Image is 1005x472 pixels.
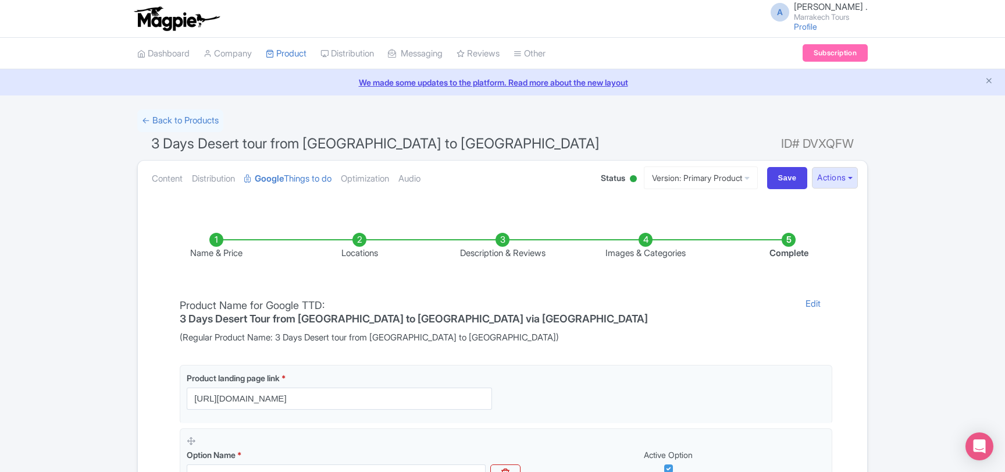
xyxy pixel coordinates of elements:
[985,75,993,88] button: Close announcement
[764,2,868,21] a: A [PERSON_NAME] . Marrakech Tours
[803,44,868,62] a: Subscription
[717,233,860,260] li: Complete
[180,299,325,311] span: Product Name for Google TTD:
[767,167,808,189] input: Save
[187,388,492,410] input: Product landing page link
[644,166,758,189] a: Version: Primary Product
[514,38,546,70] a: Other
[644,450,693,460] span: Active Option
[180,313,648,325] h4: 3 Days Desert Tour from [GEOGRAPHIC_DATA] to [GEOGRAPHIC_DATA] via [GEOGRAPHIC_DATA]
[187,450,236,460] span: Option Name
[192,161,235,197] a: Distribution
[794,1,868,12] span: [PERSON_NAME] .
[812,167,858,189] button: Actions
[255,172,284,186] strong: Google
[771,3,789,22] span: A
[574,233,717,260] li: Images & Categories
[137,38,190,70] a: Dashboard
[457,38,500,70] a: Reviews
[180,331,787,345] span: (Regular Product Name: 3 Days Desert tour from [GEOGRAPHIC_DATA] to [GEOGRAPHIC_DATA])
[965,432,993,460] div: Open Intercom Messenger
[137,109,223,132] a: ← Back to Products
[7,76,998,88] a: We made some updates to the platform. Read more about the new layout
[398,161,420,197] a: Audio
[601,172,625,184] span: Status
[131,6,222,31] img: logo-ab69f6fb50320c5b225c76a69d11143b.png
[145,233,288,260] li: Name & Price
[341,161,389,197] a: Optimization
[151,135,600,152] span: 3 Days Desert tour from [GEOGRAPHIC_DATA] to [GEOGRAPHIC_DATA]
[320,38,374,70] a: Distribution
[187,373,280,383] span: Product landing page link
[794,297,832,345] a: Edit
[388,38,443,70] a: Messaging
[152,161,183,197] a: Content
[288,233,431,260] li: Locations
[781,132,854,155] span: ID# DVXQFW
[244,161,332,197] a: GoogleThings to do
[628,171,639,189] div: Active
[794,13,868,21] small: Marrakech Tours
[266,38,307,70] a: Product
[204,38,252,70] a: Company
[794,22,817,31] a: Profile
[431,233,574,260] li: Description & Reviews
